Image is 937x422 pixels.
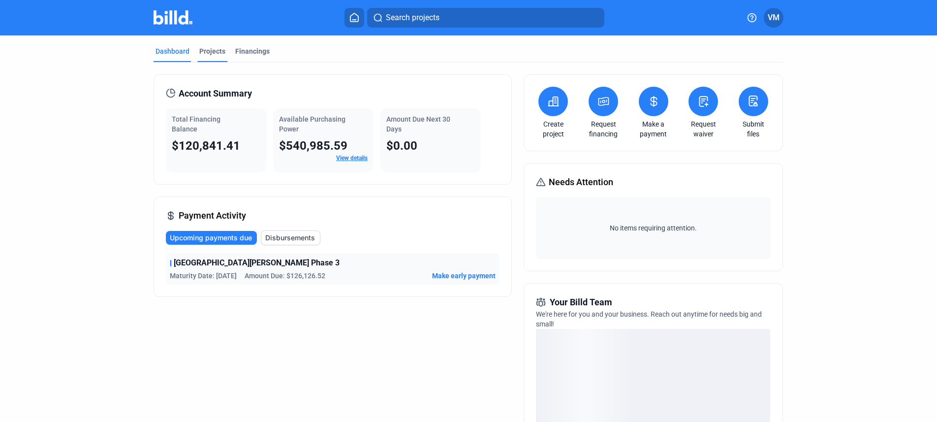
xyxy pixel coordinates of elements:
[170,271,237,281] span: Maturity Date: [DATE]
[156,46,189,56] div: Dashboard
[172,115,220,133] span: Total Financing Balance
[265,233,315,243] span: Disbursements
[636,119,671,139] a: Make a payment
[336,155,368,162] a: View details
[279,115,345,133] span: Available Purchasing Power
[179,87,252,100] span: Account Summary
[170,233,252,243] span: Upcoming payments due
[764,8,783,28] button: VM
[550,295,612,309] span: Your Billd Team
[686,119,720,139] a: Request waiver
[367,8,604,28] button: Search projects
[235,46,270,56] div: Financings
[549,175,613,189] span: Needs Attention
[536,119,570,139] a: Create project
[736,119,771,139] a: Submit files
[154,10,192,25] img: Billd Company Logo
[179,209,246,223] span: Payment Activity
[768,12,780,24] span: VM
[386,139,417,153] span: $0.00
[174,257,340,269] span: [GEOGRAPHIC_DATA][PERSON_NAME] Phase 3
[432,271,496,281] button: Make early payment
[540,223,766,233] span: No items requiring attention.
[386,12,439,24] span: Search projects
[261,230,320,245] button: Disbursements
[586,119,621,139] a: Request financing
[245,271,325,281] span: Amount Due: $126,126.52
[199,46,225,56] div: Projects
[386,115,450,133] span: Amount Due Next 30 Days
[166,231,257,245] button: Upcoming payments due
[172,139,240,153] span: $120,841.41
[279,139,347,153] span: $540,985.59
[536,310,762,328] span: We're here for you and your business. Reach out anytime for needs big and small!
